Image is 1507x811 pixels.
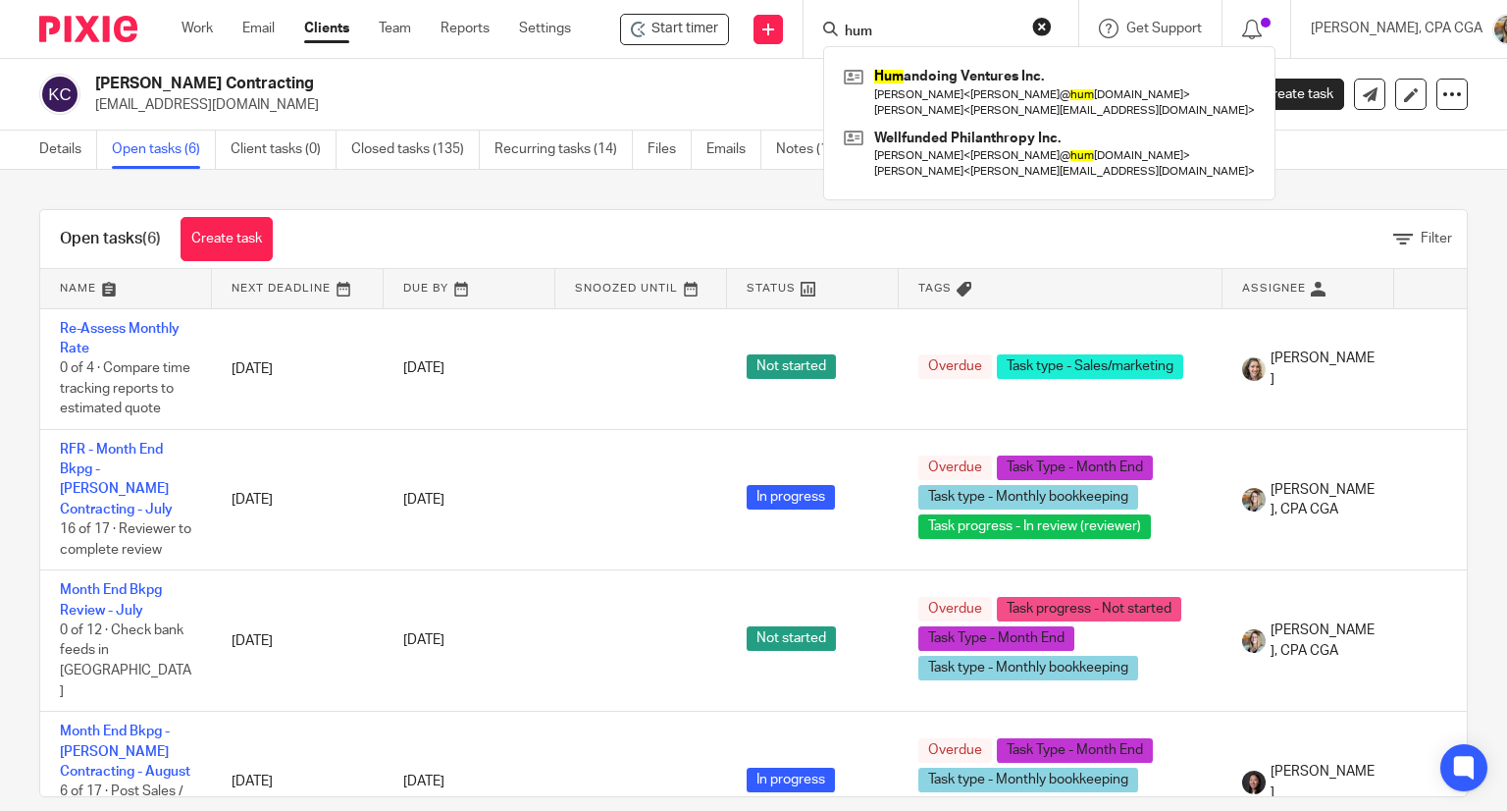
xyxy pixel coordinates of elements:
[39,74,80,115] img: svg%3E
[60,229,161,249] h1: Open tasks
[1271,621,1375,661] span: [PERSON_NAME], CPA CGA
[1126,22,1202,35] span: Get Support
[403,493,444,507] span: [DATE]
[747,626,836,651] span: Not started
[304,19,349,38] a: Clients
[1242,357,1266,381] img: IMG_7896.JPG
[182,19,213,38] a: Work
[918,485,1138,510] span: Task type - Monthly bookkeeping
[997,738,1153,763] span: Task Type - Month End
[1242,488,1266,512] img: Chrissy%20McGale%20Bio%20Pic%201.jpg
[1271,480,1375,520] span: [PERSON_NAME], CPA CGA
[60,443,173,516] a: RFR - Month End Bkpg - [PERSON_NAME] Contracting - July
[494,131,633,169] a: Recurring tasks (14)
[997,597,1181,622] span: Task progress - Not started
[1242,629,1266,653] img: Chrissy%20McGale%20Bio%20Pic%201.jpg
[1032,17,1052,36] button: Clear
[142,231,161,246] span: (6)
[918,354,992,379] span: Overdue
[60,361,190,415] span: 0 of 4 · Compare time tracking reports to estimated quote
[403,634,444,648] span: [DATE]
[379,19,411,38] a: Team
[706,131,761,169] a: Emails
[651,19,718,39] span: Start timer
[242,19,275,38] a: Email
[918,768,1138,792] span: Task type - Monthly bookkeeping
[747,768,835,792] span: In progress
[212,570,384,712] td: [DATE]
[1230,79,1344,110] a: Create task
[747,354,836,379] span: Not started
[997,456,1153,480] span: Task Type - Month End
[1271,762,1375,802] span: [PERSON_NAME]
[1242,771,1266,794] img: Lili%20square.jpg
[231,131,337,169] a: Client tasks (0)
[1311,19,1482,38] p: [PERSON_NAME], CPA CGA
[1421,232,1452,245] span: Filter
[918,626,1074,651] span: Task Type - Month End
[843,24,1019,41] input: Search
[918,283,952,294] span: Tags
[918,656,1138,680] span: Task type - Monthly bookkeeping
[60,583,162,617] a: Month End Bkpg Review - July
[212,429,384,569] td: [DATE]
[648,131,692,169] a: Files
[441,19,490,38] a: Reports
[60,522,191,557] span: 16 of 17 · Reviewer to complete review
[918,738,992,763] span: Overdue
[918,597,992,622] span: Overdue
[39,16,137,42] img: Pixie
[95,95,1201,115] p: [EMAIL_ADDRESS][DOMAIN_NAME]
[39,131,97,169] a: Details
[575,283,678,294] span: Snoozed Until
[519,19,571,38] a: Settings
[620,14,729,45] div: Kapela Contracting
[181,217,273,261] a: Create task
[1271,349,1375,389] span: [PERSON_NAME]
[403,362,444,376] span: [DATE]
[918,456,992,480] span: Overdue
[60,322,180,355] a: Re-Assess Monthly Rate
[60,623,191,698] span: 0 of 12 · Check bank feeds in [GEOGRAPHIC_DATA]
[60,725,190,779] a: Month End Bkpg - [PERSON_NAME] Contracting - August
[747,485,835,510] span: In progress
[112,131,216,169] a: Open tasks (6)
[776,131,848,169] a: Notes (1)
[351,131,480,169] a: Closed tasks (135)
[997,354,1183,379] span: Task type - Sales/marketing
[403,775,444,788] span: [DATE]
[212,308,384,429] td: [DATE]
[918,514,1151,539] span: Task progress - In review (reviewer)
[747,283,796,294] span: Status
[95,74,980,94] h2: [PERSON_NAME] Contracting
